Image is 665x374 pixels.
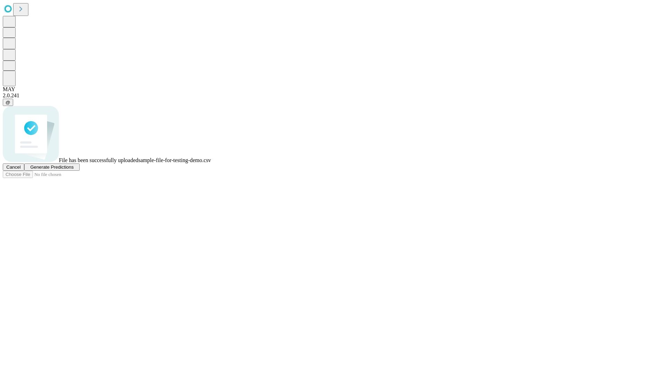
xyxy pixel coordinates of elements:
span: @ [6,100,10,105]
span: File has been successfully uploaded [59,157,138,163]
div: MAY [3,86,662,92]
div: 2.0.241 [3,92,662,99]
span: Cancel [6,164,21,170]
span: sample-file-for-testing-demo.csv [138,157,211,163]
button: Generate Predictions [24,163,80,171]
button: @ [3,99,13,106]
button: Cancel [3,163,24,171]
span: Generate Predictions [30,164,73,170]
